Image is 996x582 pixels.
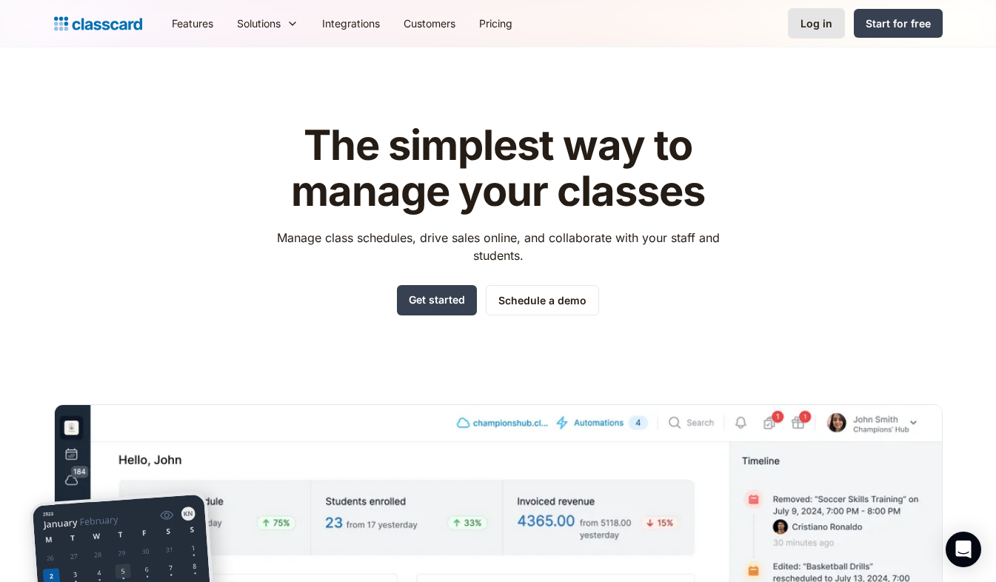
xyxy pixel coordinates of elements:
[801,16,832,31] div: Log in
[263,229,733,264] p: Manage class schedules, drive sales online, and collaborate with your staff and students.
[788,8,845,39] a: Log in
[310,7,392,40] a: Integrations
[54,13,142,34] a: Logo
[263,123,733,214] h1: The simplest way to manage your classes
[397,285,477,315] a: Get started
[486,285,599,315] a: Schedule a demo
[467,7,524,40] a: Pricing
[854,9,943,38] a: Start for free
[866,16,931,31] div: Start for free
[160,7,225,40] a: Features
[225,7,310,40] div: Solutions
[237,16,281,31] div: Solutions
[946,532,981,567] div: Open Intercom Messenger
[392,7,467,40] a: Customers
